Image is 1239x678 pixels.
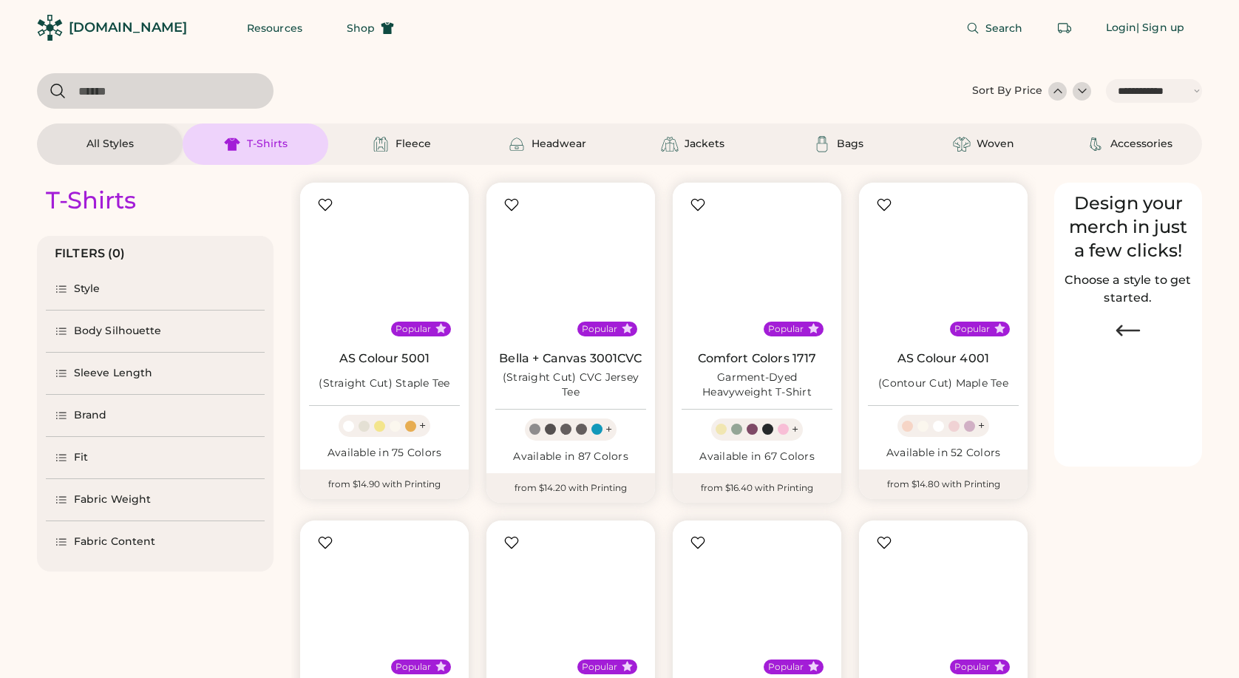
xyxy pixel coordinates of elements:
[435,323,447,334] button: Popular Style
[1110,137,1172,152] div: Accessories
[622,323,633,334] button: Popular Style
[948,13,1041,43] button: Search
[682,370,832,400] div: Garment-Dyed Heavyweight T-Shirt
[309,191,460,342] img: AS Colour 5001 (Straight Cut) Staple Tee
[813,135,831,153] img: Bags Icon
[339,351,430,366] a: AS Colour 5001
[74,535,155,549] div: Fabric Content
[86,137,134,152] div: All Styles
[673,473,841,503] div: from $16.40 with Printing
[223,135,241,153] img: T-Shirts Icon
[953,135,971,153] img: Woven Icon
[247,137,288,152] div: T-Shirts
[309,446,460,461] div: Available in 75 Colors
[347,23,375,33] span: Shop
[37,15,63,41] img: Rendered Logo - Screens
[499,351,642,366] a: Bella + Canvas 3001CVC
[768,323,804,335] div: Popular
[74,450,88,465] div: Fit
[435,661,447,672] button: Popular Style
[792,421,798,438] div: +
[74,282,101,296] div: Style
[1063,191,1193,262] div: Design your merch in just a few clicks!
[605,421,612,438] div: +
[859,469,1028,499] div: from $14.80 with Printing
[994,661,1005,672] button: Popular Style
[977,137,1014,152] div: Woven
[495,191,646,342] img: BELLA + CANVAS 3001CVC (Straight Cut) CVC Jersey Tee
[682,450,832,464] div: Available in 67 Colors
[685,137,724,152] div: Jackets
[508,135,526,153] img: Headwear Icon
[954,323,990,335] div: Popular
[582,661,617,673] div: Popular
[396,323,431,335] div: Popular
[897,351,989,366] a: AS Colour 4001
[486,473,655,503] div: from $14.20 with Printing
[768,661,804,673] div: Popular
[837,137,863,152] div: Bags
[1169,611,1232,675] iframe: Front Chat
[495,370,646,400] div: (Straight Cut) CVC Jersey Tee
[978,418,985,434] div: +
[868,191,1019,342] img: AS Colour 4001 (Contour Cut) Maple Tee
[46,186,136,215] div: T-Shirts
[329,13,412,43] button: Shop
[74,492,151,507] div: Fabric Weight
[69,18,187,37] div: [DOMAIN_NAME]
[582,323,617,335] div: Popular
[532,137,586,152] div: Headwear
[698,351,817,366] a: Comfort Colors 1717
[808,323,819,334] button: Popular Style
[319,376,449,391] div: (Straight Cut) Staple Tee
[1063,354,1193,458] img: Image of Lisa Congdon Eye Print on T-Shirt and Hat
[868,446,1019,461] div: Available in 52 Colors
[682,191,832,342] img: Comfort Colors 1717 Garment-Dyed Heavyweight T-Shirt
[396,661,431,673] div: Popular
[74,324,162,339] div: Body Silhouette
[661,135,679,153] img: Jackets Icon
[372,135,390,153] img: Fleece Icon
[622,661,633,672] button: Popular Style
[972,84,1042,98] div: Sort By Price
[229,13,320,43] button: Resources
[1136,21,1184,35] div: | Sign up
[1106,21,1137,35] div: Login
[74,408,107,423] div: Brand
[878,376,1008,391] div: (Contour Cut) Maple Tee
[396,137,431,152] div: Fleece
[994,323,1005,334] button: Popular Style
[1050,13,1079,43] button: Retrieve an order
[419,418,426,434] div: +
[74,366,152,381] div: Sleeve Length
[808,661,819,672] button: Popular Style
[954,661,990,673] div: Popular
[55,245,126,262] div: FILTERS (0)
[300,469,469,499] div: from $14.90 with Printing
[985,23,1023,33] span: Search
[1063,271,1193,307] h2: Choose a style to get started.
[1087,135,1104,153] img: Accessories Icon
[495,450,646,464] div: Available in 87 Colors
